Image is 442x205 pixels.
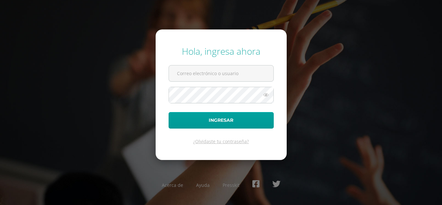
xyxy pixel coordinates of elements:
[193,138,249,144] a: ¿Olvidaste tu contraseña?
[169,112,274,129] button: Ingresar
[169,45,274,57] div: Hola, ingresa ahora
[223,182,239,188] a: Presskit
[196,182,210,188] a: Ayuda
[169,65,273,81] input: Correo electrónico o usuario
[162,182,183,188] a: Acerca de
